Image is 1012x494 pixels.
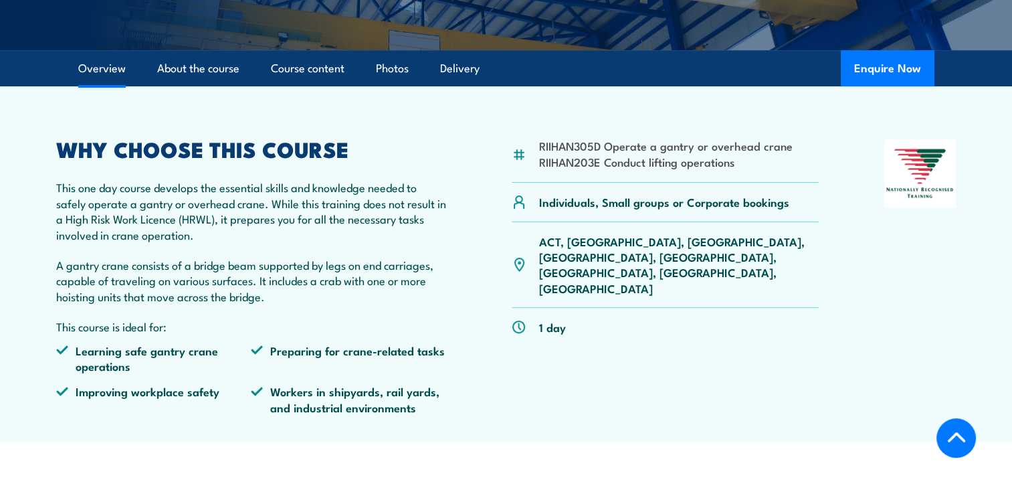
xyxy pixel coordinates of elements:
a: Course content [271,51,344,86]
p: A gantry crane consists of a bridge beam supported by legs on end carriages, capable of traveling... [56,257,447,304]
a: About the course [157,51,239,86]
li: Preparing for crane-related tasks [251,343,446,374]
h2: WHY CHOOSE THIS COURSE [56,139,447,158]
li: RIIHAN203E Conduct lifting operations [539,154,793,169]
p: This one day course develops the essential skills and knowledge needed to safely operate a gantry... [56,179,447,242]
p: This course is ideal for: [56,319,447,334]
p: Individuals, Small groups or Corporate bookings [539,194,789,210]
img: Nationally Recognised Training logo. [884,139,956,208]
p: 1 day [539,319,566,335]
li: Learning safe gantry crane operations [56,343,251,374]
li: RIIHAN305D Operate a gantry or overhead crane [539,138,793,153]
button: Enquire Now [841,50,934,86]
a: Delivery [440,51,480,86]
a: Overview [78,51,126,86]
li: Improving workplace safety [56,384,251,415]
li: Workers in shipyards, rail yards, and industrial environments [251,384,446,415]
p: ACT, [GEOGRAPHIC_DATA], [GEOGRAPHIC_DATA], [GEOGRAPHIC_DATA], [GEOGRAPHIC_DATA], [GEOGRAPHIC_DATA... [539,234,819,297]
a: Photos [376,51,409,86]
